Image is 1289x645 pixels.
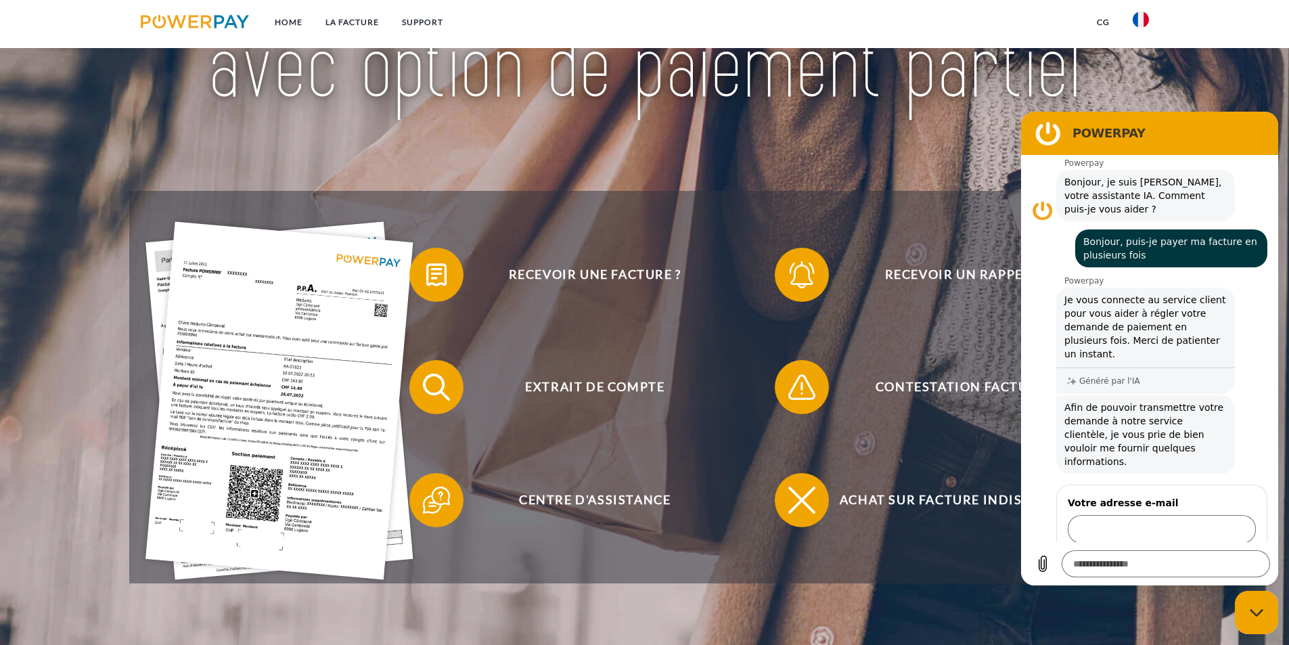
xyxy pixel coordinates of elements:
button: Contestation Facture [775,360,1127,414]
a: LA FACTURE [314,10,390,35]
img: single_invoice_powerpay_fr.jpg [145,222,413,580]
iframe: Fenêtre de messagerie [1021,112,1278,585]
img: logo-powerpay.svg [141,15,250,28]
span: Contestation Facture [794,360,1126,414]
img: qb_warning.svg [785,370,819,404]
iframe: Bouton de lancement de la fenêtre de messagerie, conversation en cours [1235,591,1278,634]
img: qb_bell.svg [785,258,819,292]
img: qb_help.svg [420,483,453,517]
button: Extrait de compte [409,360,761,414]
button: Recevoir une facture ? [409,248,761,302]
span: Extrait de compte [429,360,761,414]
button: Recevoir un rappel? [775,248,1127,302]
span: Centre d'assistance [429,473,761,527]
img: fr [1133,12,1149,28]
span: Recevoir une facture ? [429,248,761,302]
span: Recevoir un rappel? [794,248,1126,302]
a: Support [390,10,455,35]
img: qb_close.svg [785,483,819,517]
button: Centre d'assistance [409,473,761,527]
img: qb_bill.svg [420,258,453,292]
button: Achat sur facture indisponible [775,473,1127,527]
span: Achat sur facture indisponible [794,473,1126,527]
a: CG [1085,10,1121,35]
a: Home [263,10,314,35]
img: qb_search.svg [420,370,453,404]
